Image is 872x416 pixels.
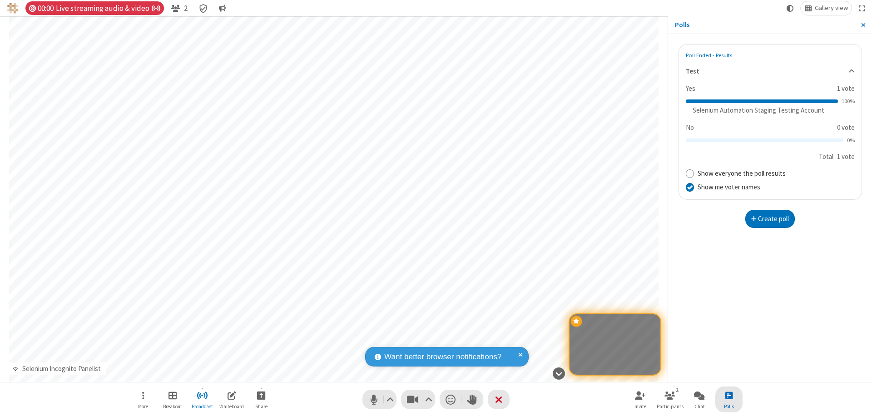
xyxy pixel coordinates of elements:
[715,386,743,412] button: Close poll
[837,123,855,133] label: 0 vote
[129,386,157,412] button: Open menu
[783,1,798,15] button: Using system theme
[218,386,245,412] button: Open shared whiteboard
[194,1,212,15] div: Meeting details Encryption enabled
[634,404,646,409] span: Invite
[689,105,827,116] div: Selenium Automation Staging Testing Account
[837,152,855,161] label: 1 vote
[674,386,681,394] div: 2
[192,404,213,409] span: Broadcast
[698,182,855,193] label: Show me voter names
[56,4,160,13] span: Live streaming audio & video
[362,390,396,409] button: Mute (⌘+Shift+A)
[423,390,435,409] button: Video setting
[847,136,855,145] label: 0%
[686,84,830,94] label: Yes
[686,386,713,412] button: Open chat
[19,364,104,374] div: Selenium Incognito Panelist
[801,1,852,15] button: Change layout
[698,168,855,179] label: Show everyone the poll results
[159,386,186,412] button: Manage Breakout Rooms
[38,4,54,13] span: 00:00
[686,66,699,77] strong: Test
[248,386,275,412] button: Start sharing
[440,390,461,409] button: Send a reaction
[745,210,795,228] button: Create poll
[724,404,734,409] span: Polls
[627,386,654,412] button: Invite participants (⌘+Shift+I)
[657,404,684,409] span: Participants
[188,386,216,412] button: Stop broadcast
[215,1,230,15] button: Conversation
[401,390,435,409] button: Stop video (⌘+Shift+V)
[138,404,148,409] span: More
[694,404,705,409] span: Chat
[151,5,160,12] span: Auto broadcast is active
[168,1,191,15] button: Open participant list
[815,5,848,12] span: Gallery view
[855,1,869,15] button: Fullscreen
[25,1,164,15] div: Timer
[819,152,833,161] label: Total
[255,404,268,409] span: Share
[686,123,830,133] label: No
[549,362,568,384] button: Hide
[488,390,510,409] button: End or leave meeting
[837,84,855,94] label: 1 vote
[675,20,854,30] p: Polls
[184,4,188,13] span: 2
[7,3,18,14] img: QA Selenium DO NOT DELETE OR CHANGE
[163,404,182,409] span: Breakout
[854,16,872,34] button: Close sidebar
[461,390,483,409] button: Raise hand
[384,351,501,363] span: Want better browser notifications?
[842,97,855,106] label: 100%
[686,51,732,60] p: Poll Ended - Results
[656,386,684,412] button: Open participant list
[219,404,244,409] span: Whiteboard
[384,390,396,409] button: Audio settings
